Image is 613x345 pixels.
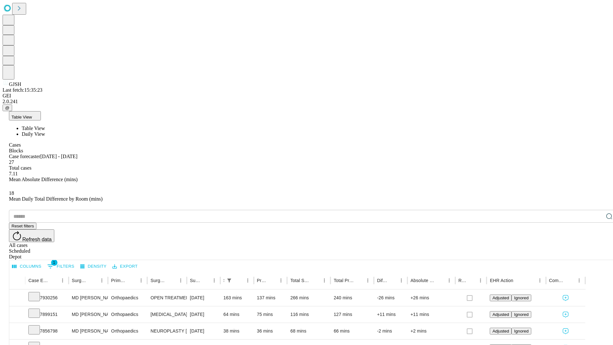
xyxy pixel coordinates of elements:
div: GEI [3,93,610,99]
div: MD [PERSON_NAME] [PERSON_NAME] [72,306,105,323]
div: [DATE] [190,323,217,339]
div: 127 mins [334,306,371,323]
button: Menu [535,276,544,285]
div: Surgery Date [190,278,200,283]
button: Menu [176,276,185,285]
span: Ignored [514,329,528,333]
button: Expand [12,309,22,320]
span: Table View [22,126,45,131]
button: Ignored [511,311,531,318]
div: Total Predicted Duration [334,278,354,283]
div: Orthopaedics [111,306,144,323]
button: Density [79,262,108,272]
div: 266 mins [290,290,327,306]
div: Absolute Difference [411,278,435,283]
button: Show filters [225,276,234,285]
div: +11 mins [411,306,452,323]
div: 75 mins [257,306,284,323]
span: Last fetch: 15:35:23 [3,87,42,93]
div: 38 mins [223,323,251,339]
button: Ignored [511,295,531,301]
button: Sort [268,276,276,285]
button: Sort [354,276,363,285]
button: Menu [320,276,329,285]
div: -26 mins [377,290,404,306]
span: Adjusted [492,312,509,317]
span: GJSH [9,81,21,87]
div: Orthopaedics [111,323,144,339]
button: Sort [128,276,137,285]
button: Sort [49,276,58,285]
div: Primary Service [111,278,127,283]
button: Menu [97,276,106,285]
div: Total Scheduled Duration [290,278,310,283]
div: MD [PERSON_NAME] [PERSON_NAME] [72,323,105,339]
button: Ignored [511,328,531,334]
div: 36 mins [257,323,284,339]
div: [MEDICAL_DATA] MEDIAL OR LATERAL MENISCECTOMY [150,306,183,323]
span: Adjusted [492,295,509,300]
div: 240 mins [334,290,371,306]
button: Sort [311,276,320,285]
span: Adjusted [492,329,509,333]
div: 1 active filter [225,276,234,285]
div: 116 mins [290,306,327,323]
div: 7930256 [28,290,65,306]
span: 27 [9,159,14,165]
span: Daily View [22,131,45,137]
span: Ignored [514,295,528,300]
button: Show filters [46,261,76,272]
button: Sort [388,276,397,285]
button: Expand [12,293,22,304]
div: 2.0.241 [3,99,610,104]
div: Case Epic Id [28,278,49,283]
button: Sort [436,276,445,285]
button: Menu [137,276,146,285]
div: NEUROPLASTY [MEDICAL_DATA] AT [GEOGRAPHIC_DATA] [150,323,183,339]
button: Table View [9,111,41,120]
button: Menu [397,276,406,285]
div: Orthopaedics [111,290,144,306]
button: Expand [12,326,22,337]
button: Sort [514,276,523,285]
div: 66 mins [334,323,371,339]
button: Adjusted [490,328,511,334]
button: Menu [445,276,454,285]
span: 18 [9,190,14,196]
button: Sort [467,276,476,285]
button: Adjusted [490,295,511,301]
span: Mean Absolute Difference (mins) [9,177,78,182]
div: Predicted In Room Duration [257,278,267,283]
button: Menu [210,276,219,285]
div: Difference [377,278,387,283]
span: 7.11 [9,171,18,176]
button: Export [111,262,139,272]
div: -2 mins [377,323,404,339]
span: Total cases [9,165,31,171]
span: Ignored [514,312,528,317]
button: Menu [58,276,67,285]
div: 163 mins [223,290,251,306]
div: 7856798 [28,323,65,339]
div: MD [PERSON_NAME] [PERSON_NAME] [72,290,105,306]
button: Select columns [11,262,43,272]
button: Sort [234,276,243,285]
div: +11 mins [377,306,404,323]
button: Reset filters [9,223,36,229]
div: 137 mins [257,290,284,306]
div: +2 mins [411,323,452,339]
span: [DATE] - [DATE] [40,154,77,159]
button: Menu [243,276,252,285]
div: [DATE] [190,306,217,323]
div: +26 mins [411,290,452,306]
button: Menu [276,276,285,285]
div: EHR Action [490,278,513,283]
div: 68 mins [290,323,327,339]
div: OPEN TREATMENT [MEDICAL_DATA] [150,290,183,306]
button: Sort [88,276,97,285]
div: 64 mins [223,306,251,323]
button: Sort [566,276,575,285]
span: Reset filters [11,224,34,228]
span: Table View [11,115,32,119]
